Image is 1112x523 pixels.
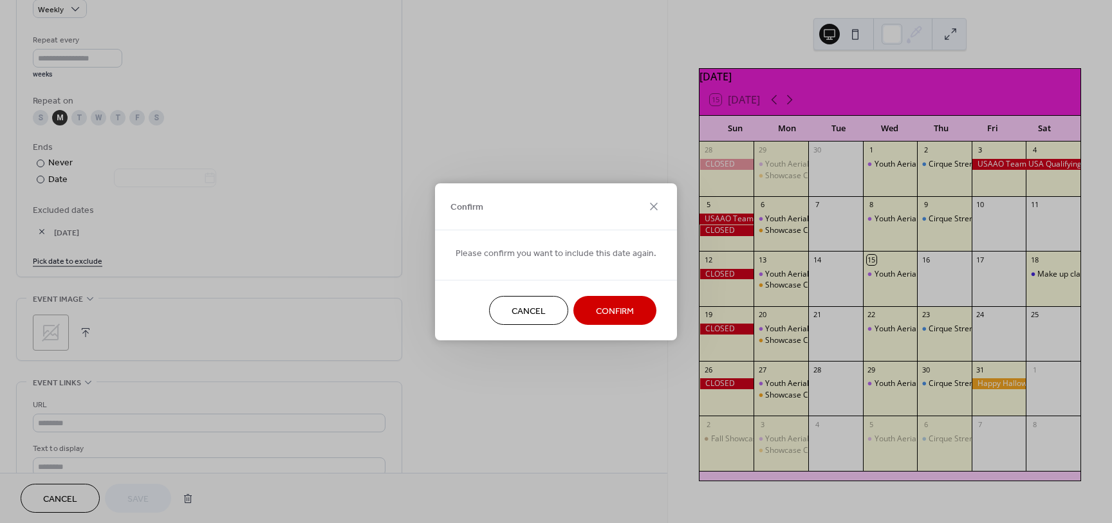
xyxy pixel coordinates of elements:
[596,304,634,318] span: Confirm
[450,201,483,214] span: Confirm
[489,296,568,325] button: Cancel
[512,304,546,318] span: Cancel
[456,246,656,260] span: Please confirm you want to include this date again.
[573,296,656,325] button: Confirm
